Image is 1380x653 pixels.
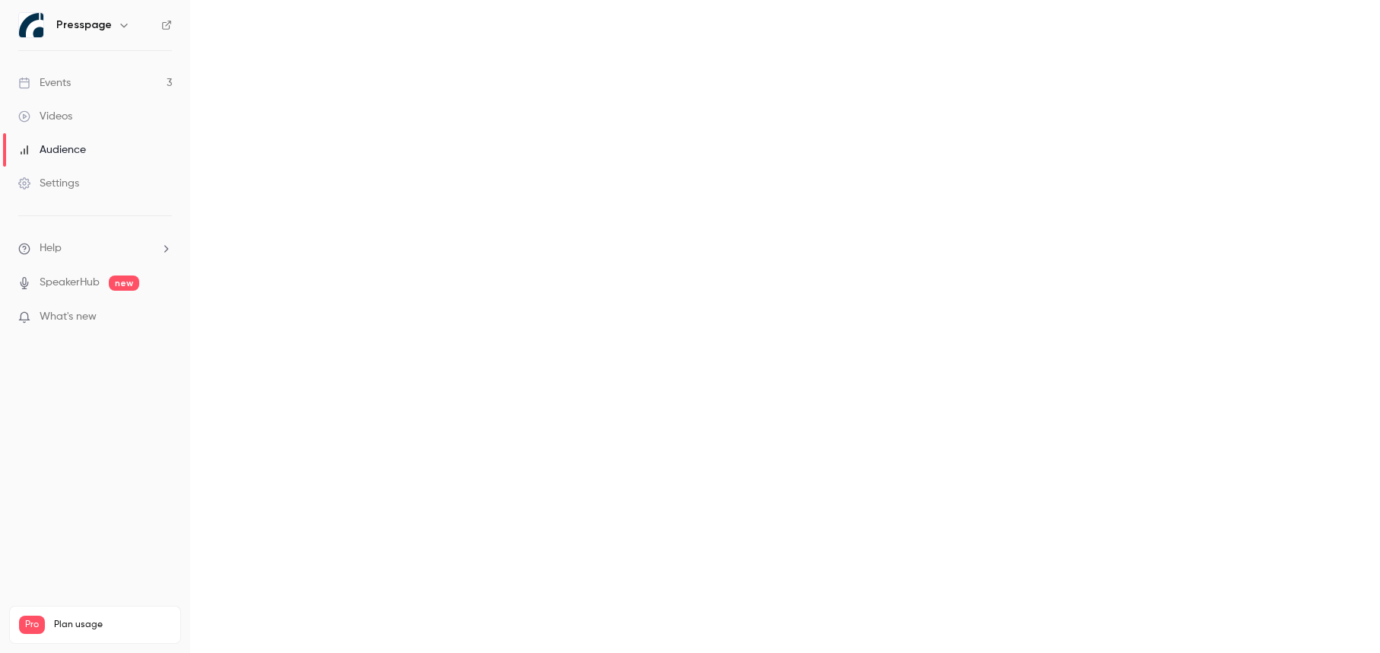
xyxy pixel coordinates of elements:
span: new [109,276,139,291]
div: Videos [18,109,72,124]
span: Plan usage [54,619,171,631]
div: Settings [18,176,79,191]
div: Audience [18,142,86,158]
h6: Presspage [56,18,112,33]
li: help-dropdown-opener [18,240,172,256]
span: Help [40,240,62,256]
img: Presspage [19,13,43,37]
div: Events [18,75,71,91]
span: What's new [40,309,97,325]
a: SpeakerHub [40,275,100,291]
span: Pro [19,616,45,634]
